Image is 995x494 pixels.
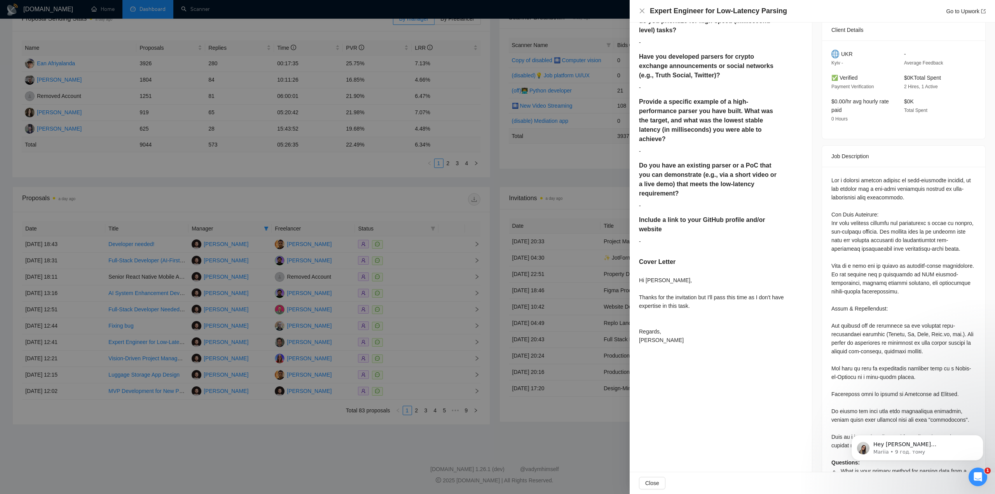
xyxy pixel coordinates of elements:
h5: Include a link to your GitHub profile and/or website [639,215,767,234]
iframe: Intercom notifications повідомлення [840,419,995,473]
a: Go to Upworkexport [946,8,986,14]
p: Message from Mariia, sent 9 год. тому [34,30,134,37]
span: $0K Total Spent [904,75,941,81]
iframe: Intercom live chat [969,468,987,486]
h5: Have you developed parsers for crypto exchange announcements or social networks (e.g., Truth Soci... [639,52,778,80]
button: Close [639,477,665,489]
span: close [639,8,645,14]
span: Average Feedback [904,60,943,66]
span: Close [645,479,659,487]
span: 2 Hires, 1 Active [904,84,938,89]
h5: Do you have an existing parser or a PoC that you can demonstrate (e.g., via a short video or a li... [639,161,778,198]
span: Total Spent [904,108,927,113]
button: Close [639,8,645,14]
span: - [904,51,906,57]
div: - [639,237,790,246]
span: Hey [PERSON_NAME][EMAIL_ADDRESS][DOMAIN_NAME], Looks like your Upwork agency Requestum ran out of... [34,23,134,129]
h4: Expert Engineer for Low-Latency Parsing [650,6,787,16]
span: export [981,9,986,14]
span: UKR [841,50,853,58]
div: - [639,83,803,92]
span: $0.00/hr avg hourly rate paid [831,98,889,113]
div: - [639,201,803,210]
div: Hi [PERSON_NAME], Thanks for the invitation but I'll pass this time as I don't have expertise in ... [639,276,803,344]
h5: Cover Letter [639,257,676,267]
strong: Questions: [831,459,860,466]
span: 0 Hours [831,116,848,122]
img: 🌐 [831,50,839,58]
div: Client Details [831,19,976,40]
div: - [639,38,803,47]
span: 1 [985,468,991,474]
span: Payment Verification [831,84,874,89]
span: Kyiv - [831,60,843,66]
span: ✅ Verified [831,75,858,81]
div: - [639,147,803,155]
span: $0K [904,98,914,105]
div: Job Description [831,146,976,167]
h5: Provide a specific example of a high-performance parser you have built. What was the target, and ... [639,97,778,144]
